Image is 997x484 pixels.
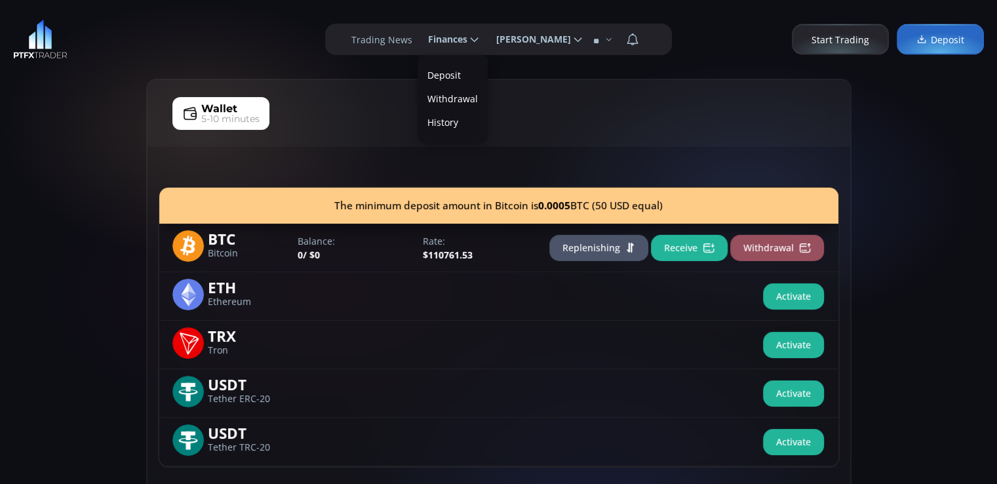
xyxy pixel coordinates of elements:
[208,424,288,439] span: USDT
[159,188,838,224] div: The minimum deposit amount in Bitcoin is BTC (50 USD equal)
[303,249,320,261] span: / $0
[421,89,484,109] label: Withdrawal
[298,234,410,248] label: Balance:
[763,429,824,455] button: Activate
[351,33,412,47] label: Trading News
[423,234,535,248] label: Rate:
[538,199,570,212] b: 0.0005
[763,283,824,310] button: Activate
[416,234,541,262] div: $110761.53
[208,395,288,403] span: Tether ERC-20
[208,346,288,355] span: Tron
[208,249,288,258] span: Bitcoin
[208,230,288,245] span: BTC
[419,26,467,52] span: Finances
[13,20,68,59] img: LOGO
[421,65,484,85] a: Deposit
[487,26,571,52] span: [PERSON_NAME]
[201,101,237,117] span: Wallet
[208,279,288,294] span: ETH
[651,235,728,261] button: Receive
[763,380,824,407] button: Activate
[916,33,964,47] span: Deposit
[201,112,260,126] span: 5-10 minutes
[730,235,824,261] button: Withdrawal
[291,234,416,262] div: 0
[792,24,889,55] a: Start Trading
[208,298,288,306] span: Ethereum
[208,443,288,452] span: Tether TRC-20
[763,332,824,358] button: Activate
[421,112,484,132] a: History
[811,33,869,47] span: Start Trading
[208,376,288,391] span: USDT
[897,24,984,55] a: Deposit
[549,235,648,261] button: Replenishing
[172,97,269,130] a: Wallet5-10 minutes
[208,327,288,342] span: TRX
